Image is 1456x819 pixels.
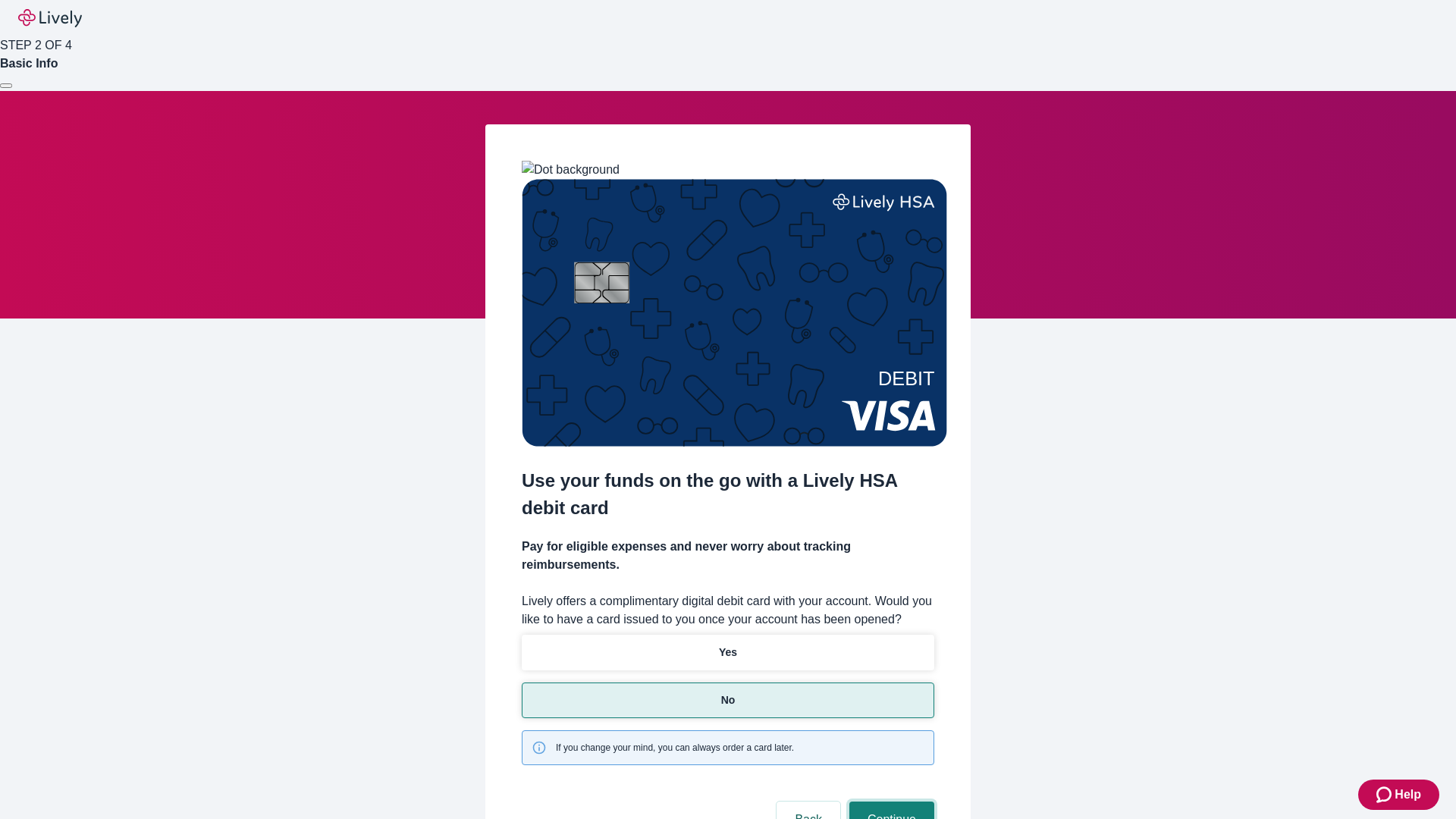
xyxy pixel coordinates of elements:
button: Zendesk support iconHelp [1358,780,1439,810]
p: Yes [719,645,737,661]
img: Lively [18,9,82,27]
h2: Use your funds on the go with a Lively HSA debit card [522,467,934,522]
button: No [522,682,934,718]
img: Debit card [522,179,947,447]
img: Dot background [522,161,620,179]
button: Yes [522,635,934,670]
label: Lively offers a complimentary digital debit card with your account. Would you like to have a card... [522,592,934,629]
h4: Pay for eligible expenses and never worry about tracking reimbursements. [522,538,934,574]
svg: Zendesk support icon [1376,786,1395,804]
p: No [721,692,736,708]
span: If you change your mind, you can always order a card later. [556,741,794,755]
span: Help [1395,786,1421,804]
